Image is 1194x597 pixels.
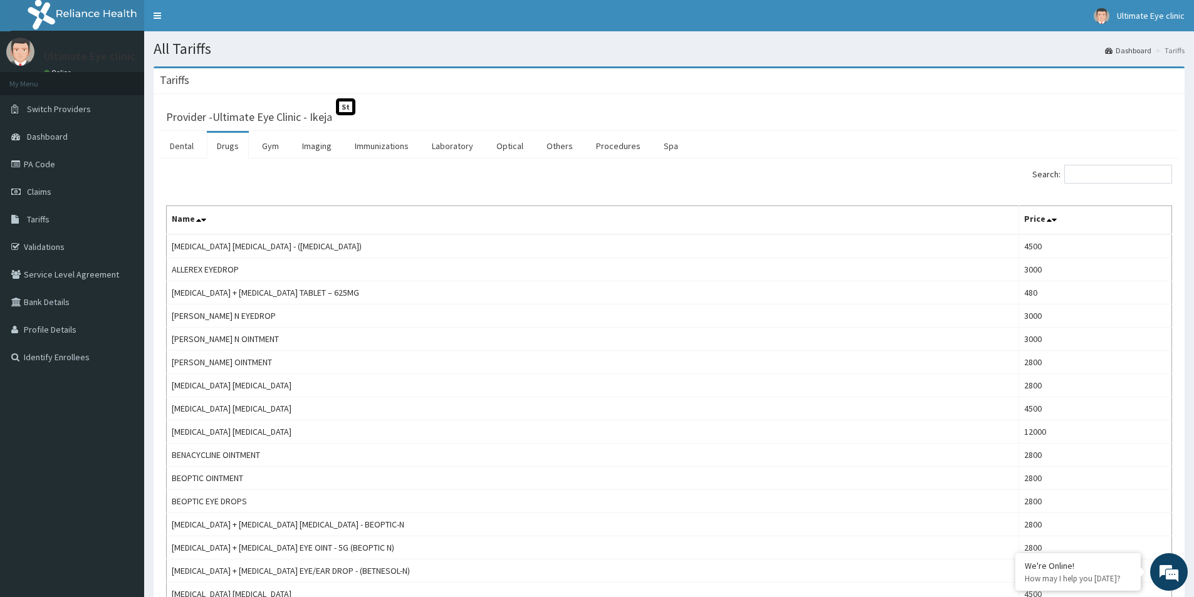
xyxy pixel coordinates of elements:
[167,234,1019,258] td: [MEDICAL_DATA] [MEDICAL_DATA] - ([MEDICAL_DATA])
[167,490,1019,513] td: BEOPTIC EYE DROPS
[1019,513,1171,536] td: 2800
[1064,165,1172,184] input: Search:
[1025,560,1131,571] div: We're Online!
[6,38,34,66] img: User Image
[207,133,249,159] a: Drugs
[586,133,651,159] a: Procedures
[167,513,1019,536] td: [MEDICAL_DATA] + [MEDICAL_DATA] [MEDICAL_DATA] - BEOPTIC-N
[1019,304,1171,328] td: 3000
[23,63,51,94] img: d_794563401_company_1708531726252_794563401
[1032,165,1172,184] label: Search:
[73,158,173,284] span: We're online!
[1019,351,1171,374] td: 2800
[1019,467,1171,490] td: 2800
[486,133,533,159] a: Optical
[1019,234,1171,258] td: 4500
[1094,8,1109,24] img: User Image
[65,70,211,86] div: Chat with us now
[44,51,135,62] p: Ultimate Eye clinic
[167,444,1019,467] td: BENACYCLINE OINTMENT
[166,112,332,123] h3: Provider - Ultimate Eye Clinic - Ikeja
[1025,573,1131,584] p: How may I help you today?
[206,6,236,36] div: Minimize live chat window
[292,133,342,159] a: Imaging
[27,103,91,115] span: Switch Providers
[252,133,289,159] a: Gym
[1019,281,1171,304] td: 480
[1117,10,1185,21] span: Ultimate Eye clinic
[27,131,68,142] span: Dashboard
[1019,536,1171,559] td: 2800
[1105,45,1151,56] a: Dashboard
[1019,206,1171,235] th: Price
[167,374,1019,397] td: [MEDICAL_DATA] [MEDICAL_DATA]
[422,133,483,159] a: Laboratory
[167,559,1019,583] td: [MEDICAL_DATA] + [MEDICAL_DATA] EYE/EAR DROP - (BETNESOL-N)
[1019,328,1171,351] td: 3000
[1019,397,1171,420] td: 4500
[167,536,1019,559] td: [MEDICAL_DATA] + [MEDICAL_DATA] EYE OINT - 5G (BEOPTIC N)
[654,133,688,159] a: Spa
[167,328,1019,351] td: [PERSON_NAME] N OINTMENT
[167,397,1019,420] td: [MEDICAL_DATA] [MEDICAL_DATA]
[537,133,583,159] a: Others
[167,258,1019,281] td: ALLEREX EYEDROP
[1019,374,1171,397] td: 2800
[336,98,355,115] span: St
[167,420,1019,444] td: [MEDICAL_DATA] [MEDICAL_DATA]
[44,68,74,77] a: Online
[167,304,1019,328] td: [PERSON_NAME] N EYEDROP
[6,342,239,386] textarea: Type your message and hit 'Enter'
[160,75,189,86] h3: Tariffs
[1153,45,1185,56] li: Tariffs
[154,41,1185,57] h1: All Tariffs
[167,281,1019,304] td: [MEDICAL_DATA] + [MEDICAL_DATA] TABLET – 625MG
[27,214,50,225] span: Tariffs
[160,133,204,159] a: Dental
[1019,444,1171,467] td: 2800
[167,467,1019,490] td: BEOPTIC OINTMENT
[167,206,1019,235] th: Name
[167,351,1019,374] td: [PERSON_NAME] OINTMENT
[27,186,51,197] span: Claims
[1019,490,1171,513] td: 2800
[345,133,419,159] a: Immunizations
[1019,420,1171,444] td: 12000
[1019,258,1171,281] td: 3000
